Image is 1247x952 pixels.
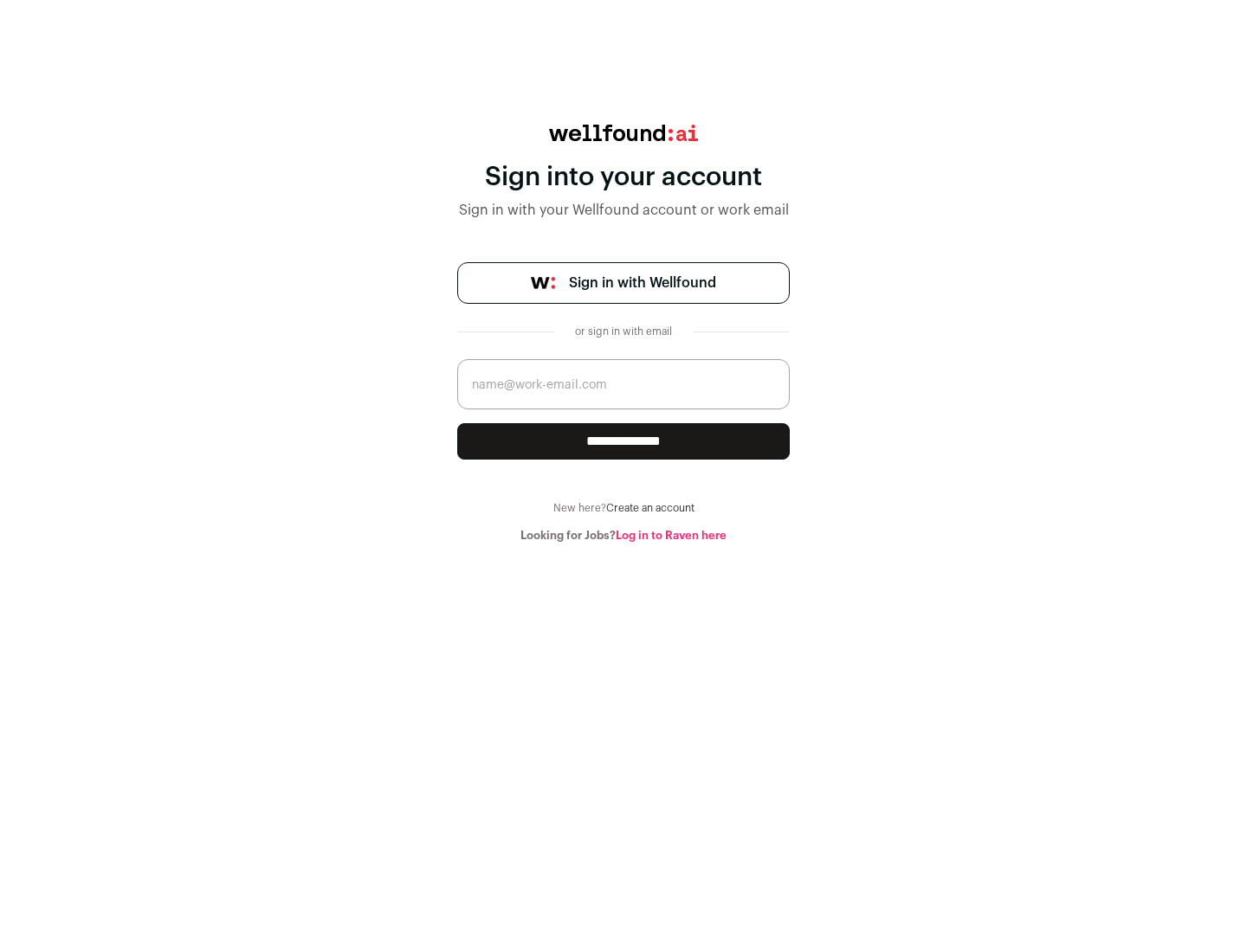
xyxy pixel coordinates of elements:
[606,503,695,513] a: Create an account
[568,325,679,338] div: or sign in with email
[569,273,716,293] span: Sign in with Wellfound
[457,262,790,304] a: Sign in with Wellfound
[457,529,790,543] div: Looking for Jobs?
[457,501,790,515] div: New here?
[549,125,698,141] img: wellfound:ai
[531,277,555,289] img: wellfound-symbol-flush-black-fb3c872781a75f747ccb3a119075da62bfe97bd399995f84a933054e44a575c4.png
[616,530,727,541] a: Log in to Raven here
[457,162,790,193] div: Sign into your account
[457,200,790,221] div: Sign in with your Wellfound account or work email
[457,359,790,409] input: name@work-email.com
